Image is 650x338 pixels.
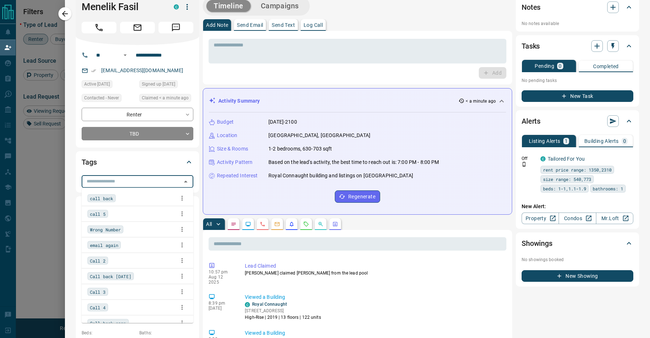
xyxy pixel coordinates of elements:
[252,302,287,307] a: Royal Connaught
[529,139,560,144] p: Listing Alerts
[209,269,234,275] p: 10:57 pm
[274,221,280,227] svg: Emails
[82,330,136,336] p: Beds:
[593,185,623,192] span: bathrooms: 1
[84,94,119,102] span: Contacted - Never
[535,63,554,69] p: Pending
[120,22,155,33] span: Email
[268,132,370,139] p: [GEOGRAPHIC_DATA], [GEOGRAPHIC_DATA]
[245,221,251,227] svg: Lead Browsing Activity
[303,221,309,227] svg: Requests
[209,94,506,108] div: Activity Summary< a minute ago
[245,262,503,270] p: Lead Claimed
[181,177,191,187] button: Close
[82,108,193,121] div: Renter
[82,80,136,90] div: Mon Aug 11 2025
[174,4,179,9] div: condos.ca
[565,139,568,144] p: 1
[217,158,252,166] p: Activity Pattern
[559,63,561,69] p: 0
[522,112,633,130] div: Alerts
[522,115,540,127] h2: Alerts
[91,68,96,73] svg: Email Verified
[231,221,236,227] svg: Notes
[90,210,106,218] span: call 5
[522,40,540,52] h2: Tasks
[522,75,633,86] p: No pending tasks
[237,22,263,28] p: Send Email
[245,270,503,276] p: [PERSON_NAME] claimed [PERSON_NAME] from the lead pool
[82,22,116,33] span: Call
[559,213,596,224] a: Condos
[522,238,552,249] h2: Showings
[596,213,633,224] a: Mr.Loft
[82,127,193,140] div: TBD
[82,1,163,13] h1: Menelik Fasil
[272,22,295,28] p: Send Text
[90,320,126,327] span: Call back soon
[522,155,536,162] p: Off
[90,288,106,296] span: Call 3
[318,221,324,227] svg: Opportunities
[466,98,496,104] p: < a minute ago
[209,301,234,306] p: 8:39 pm
[593,64,619,69] p: Completed
[90,304,106,311] span: Call 4
[522,203,633,210] p: New Alert:
[209,275,234,285] p: Aug 12 2025
[268,118,297,126] p: [DATE]-2100
[217,132,237,139] p: Location
[209,306,234,311] p: [DATE]
[206,22,228,28] p: Add Note
[522,1,540,13] h2: Notes
[540,156,546,161] div: condos.ca
[522,37,633,55] div: Tasks
[245,293,503,301] p: Viewed a Building
[84,81,110,88] span: Active [DATE]
[90,242,118,249] span: email again
[522,270,633,282] button: New Showing
[206,222,212,227] p: All
[142,94,189,102] span: Claimed < a minute ago
[335,190,380,203] button: Regenerate
[584,139,619,144] p: Building Alerts
[218,97,260,105] p: Activity Summary
[142,81,175,88] span: Signed up [DATE]
[90,195,113,202] span: call back
[101,67,183,73] a: [EMAIL_ADDRESS][DOMAIN_NAME]
[245,308,321,314] p: [STREET_ADDRESS]
[159,22,193,33] span: Message
[90,273,131,280] span: Call back [DATE]
[139,94,193,104] div: Tue Aug 12 2025
[82,153,193,171] div: Tags
[90,257,106,264] span: Call 2
[548,156,585,162] a: Tailored For You
[245,314,321,321] p: High-Rise | 2019 | 13 floors | 122 units
[543,166,612,173] span: rent price range: 1350,2310
[82,156,96,168] h2: Tags
[543,185,586,192] span: beds: 1-1,1.1-1.9
[522,20,633,27] p: No notes available
[217,118,234,126] p: Budget
[522,162,527,167] svg: Push Notification Only
[522,256,633,263] p: No showings booked
[217,145,248,153] p: Size & Rooms
[268,158,439,166] p: Based on the lead's activity, the best time to reach out is: 7:00 PM - 8:00 PM
[304,22,323,28] p: Log Call
[268,172,413,180] p: Royal Connaught building and listings on [GEOGRAPHIC_DATA]
[260,221,266,227] svg: Calls
[623,139,626,144] p: 0
[139,330,193,336] p: Baths:
[245,329,503,337] p: Viewed a Building
[121,51,129,59] button: Open
[522,235,633,252] div: Showings
[543,176,591,183] span: size range: 540,773
[522,213,559,224] a: Property
[289,221,295,227] svg: Listing Alerts
[90,226,121,233] span: Wrong Number
[139,80,193,90] div: Tue May 16 2023
[245,302,250,307] div: condos.ca
[217,172,258,180] p: Repeated Interest
[522,90,633,102] button: New Task
[268,145,332,153] p: 1-2 bedrooms, 630-703 sqft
